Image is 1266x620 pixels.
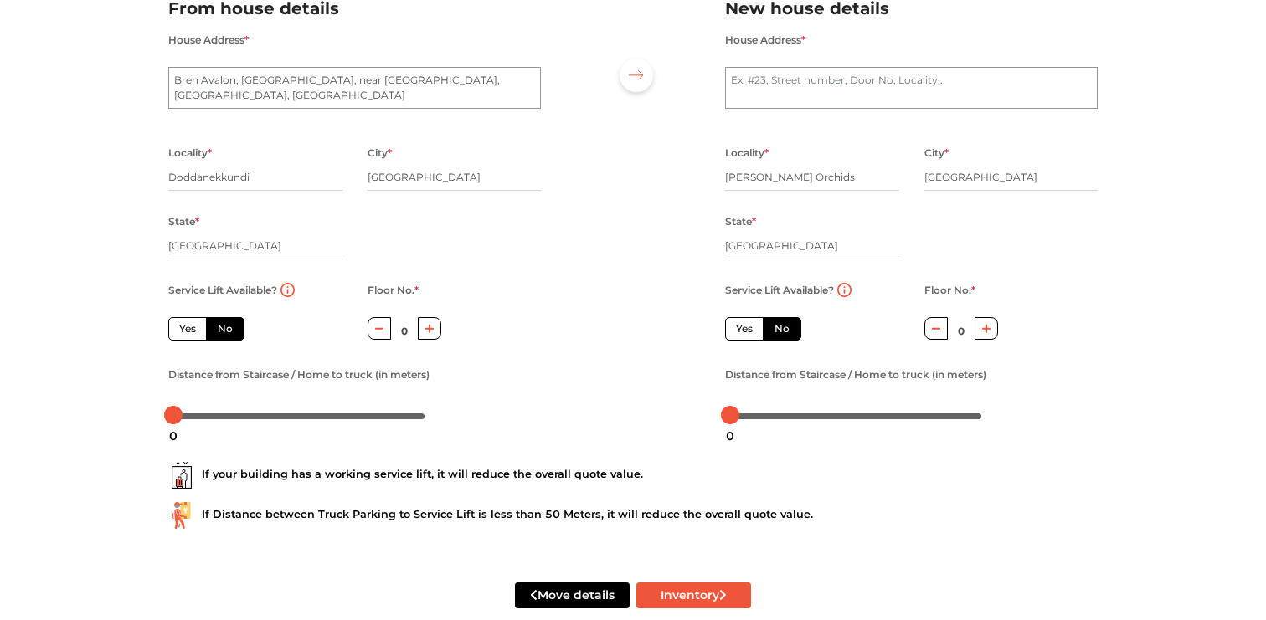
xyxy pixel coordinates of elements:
[168,502,1098,529] div: If Distance between Truck Parking to Service Lift is less than 50 Meters, it will reduce the over...
[725,317,764,341] label: Yes
[168,142,212,164] label: Locality
[636,582,751,608] button: Inventory
[763,317,801,341] label: No
[168,502,195,529] img: ...
[168,462,195,489] img: ...
[725,279,834,301] label: Service Lift Available?
[168,29,249,51] label: House Address
[725,211,756,233] label: State
[206,317,244,341] label: No
[924,279,975,301] label: Floor No.
[368,142,392,164] label: City
[368,279,419,301] label: Floor No.
[168,279,277,301] label: Service Lift Available?
[719,422,741,450] div: 0
[162,422,184,450] div: 0
[168,364,430,386] label: Distance from Staircase / Home to truck (in meters)
[725,29,805,51] label: House Address
[168,67,541,109] textarea: Bren Avalon, [GEOGRAPHIC_DATA], near [GEOGRAPHIC_DATA], [GEOGRAPHIC_DATA], [GEOGRAPHIC_DATA]
[168,211,199,233] label: State
[924,142,949,164] label: City
[725,142,769,164] label: Locality
[168,317,207,341] label: Yes
[515,582,630,608] button: Move details
[725,364,986,386] label: Distance from Staircase / Home to truck (in meters)
[168,462,1098,489] div: If your building has a working service lift, it will reduce the overall quote value.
